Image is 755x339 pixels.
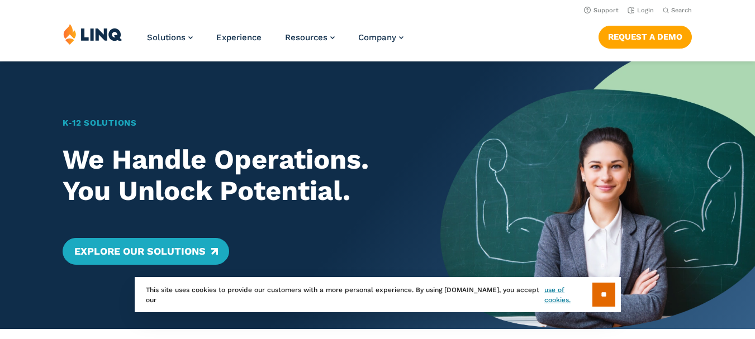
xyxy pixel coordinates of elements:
a: use of cookies. [544,285,592,305]
nav: Button Navigation [599,23,692,48]
h2: We Handle Operations. You Unlock Potential. [63,144,409,207]
a: Resources [285,32,335,42]
div: This site uses cookies to provide our customers with a more personal experience. By using [DOMAIN... [135,277,621,312]
button: Open Search Bar [663,6,692,15]
a: Request a Demo [599,26,692,48]
a: Experience [216,32,262,42]
a: Login [628,7,654,14]
h1: K‑12 Solutions [63,117,409,130]
span: Company [358,32,396,42]
a: Solutions [147,32,193,42]
img: LINQ | K‑12 Software [63,23,122,45]
span: Resources [285,32,327,42]
nav: Primary Navigation [147,23,403,60]
span: Search [671,7,692,14]
a: Company [358,32,403,42]
img: Home Banner [440,61,755,329]
a: Explore Our Solutions [63,238,229,265]
span: Solutions [147,32,186,42]
a: Support [584,7,619,14]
